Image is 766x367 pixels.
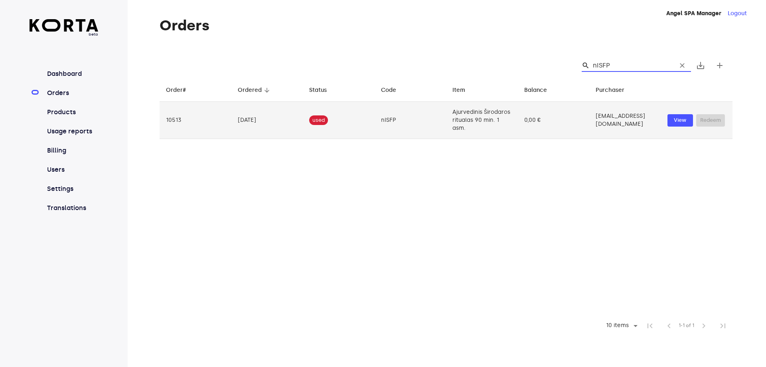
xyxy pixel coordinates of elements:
[238,85,272,95] span: Ordered
[604,322,631,329] div: 10 items
[45,203,99,213] a: Translations
[673,57,691,74] button: Clear Search
[381,85,396,95] div: Code
[166,85,186,95] div: Order#
[45,107,99,117] a: Products
[238,85,262,95] div: Ordered
[666,10,721,17] strong: Angel SPA Manager
[446,102,518,139] td: Ajurvedinis Širodaros ritualas 90 min. 1 asm.
[524,85,547,95] div: Balance
[309,85,337,95] span: Status
[671,116,689,125] span: View
[45,69,99,79] a: Dashboard
[713,316,732,335] span: Last Page
[691,56,710,75] button: Export
[518,102,590,139] td: 0,00 €
[160,102,231,139] td: 10513
[45,165,99,175] a: Users
[659,316,679,335] span: Previous Page
[601,320,640,332] div: 10 items
[45,146,99,155] a: Billing
[715,61,725,70] span: add
[45,88,99,98] a: Orders
[375,102,446,139] td: nISFP
[678,61,686,69] span: clear
[452,85,476,95] span: Item
[593,59,670,72] input: Search
[381,85,407,95] span: Code
[231,102,303,139] td: [DATE]
[309,85,327,95] div: Status
[667,114,693,127] button: View
[582,61,590,69] span: Search
[45,127,99,136] a: Usage reports
[640,316,659,335] span: First Page
[710,56,729,75] button: Create new gift card
[524,85,557,95] span: Balance
[309,117,328,124] span: used
[596,85,624,95] div: Purchaser
[696,61,705,70] span: save_alt
[166,85,196,95] span: Order#
[694,316,713,335] span: Next Page
[452,85,465,95] div: Item
[30,19,99,37] a: beta
[263,87,270,94] span: arrow_downward
[30,32,99,37] span: beta
[589,102,661,139] td: [EMAIL_ADDRESS][DOMAIN_NAME]
[728,10,747,18] button: Logout
[30,19,99,32] img: Korta
[596,85,635,95] span: Purchaser
[45,184,99,194] a: Settings
[679,322,694,330] span: 1-1 of 1
[160,18,732,34] h1: Orders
